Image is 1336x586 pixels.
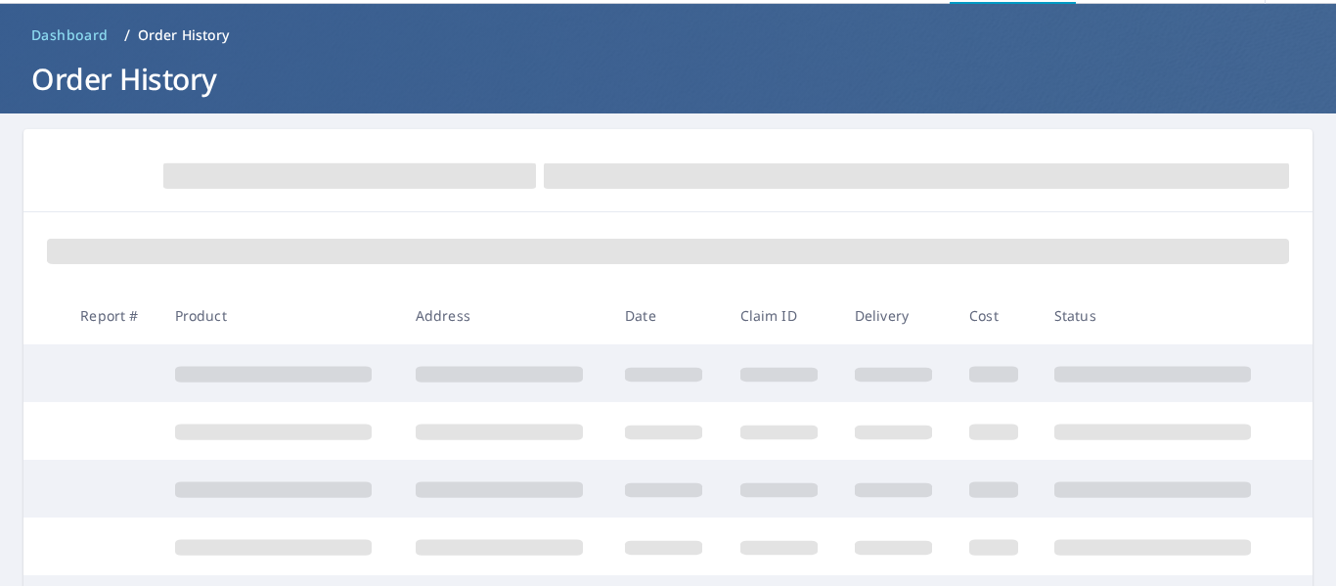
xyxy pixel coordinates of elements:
th: Report # [65,287,158,344]
a: Dashboard [23,20,116,51]
th: Cost [954,287,1039,344]
th: Delivery [839,287,954,344]
th: Product [159,287,400,344]
h1: Order History [23,59,1313,99]
nav: breadcrumb [23,20,1313,51]
th: Status [1039,287,1279,344]
p: Order History [138,25,230,45]
th: Date [609,287,724,344]
th: Address [400,287,609,344]
li: / [124,23,130,47]
th: Claim ID [725,287,839,344]
span: Dashboard [31,25,109,45]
